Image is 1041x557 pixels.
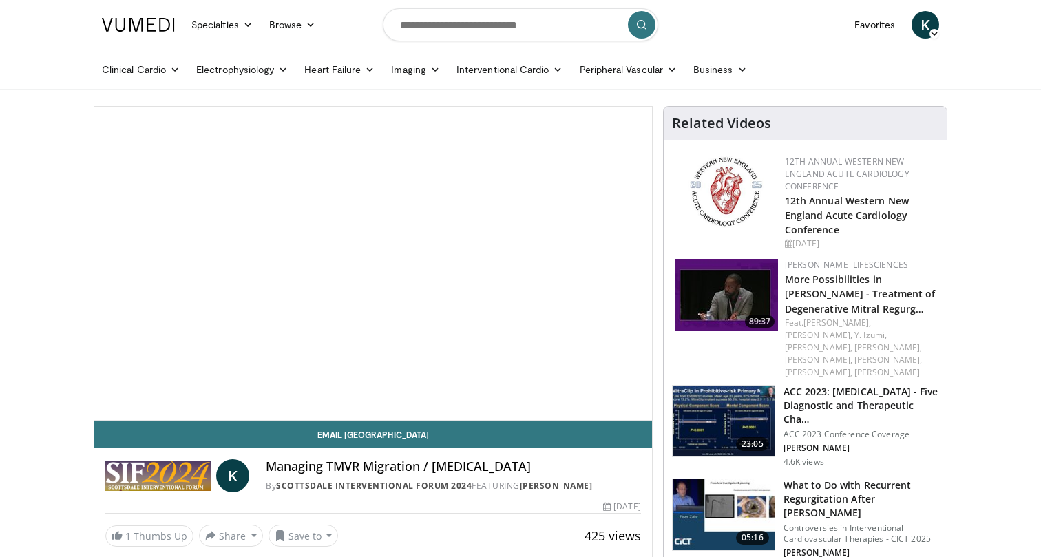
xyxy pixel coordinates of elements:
[673,386,775,457] img: 0a7ec154-2fc4-4a7b-b4fc-869099175faf.150x105_q85_crop-smart_upscale.jpg
[585,527,641,544] span: 425 views
[785,329,852,341] a: [PERSON_NAME],
[276,480,472,492] a: Scottsdale Interventional Forum 2024
[261,11,324,39] a: Browse
[912,11,939,39] a: K
[846,11,903,39] a: Favorites
[785,341,852,353] a: [PERSON_NAME],
[785,273,936,315] a: More Possibilities in [PERSON_NAME] - Treatment of Degenerative Mitral Regurg…
[94,56,188,83] a: Clinical Cardio
[745,315,775,328] span: 89:37
[673,479,775,551] img: 5ff7fbe9-1b32-4e7b-8efa-1e840a150af6.150x105_q85_crop-smart_upscale.jpg
[672,385,938,467] a: 23:05 ACC 2023: [MEDICAL_DATA] - Five Diagnostic and Therapeutic Cha… ACC 2023 Conference Coverag...
[520,480,593,492] a: [PERSON_NAME]
[383,8,658,41] input: Search topics, interventions
[102,18,175,32] img: VuMedi Logo
[675,259,778,331] img: 41cd36ca-1716-454e-a7c0-f193de92ed07.150x105_q85_crop-smart_upscale.jpg
[784,479,938,520] h3: What to Do with Recurrent Regurgitation After [PERSON_NAME]
[383,56,448,83] a: Imaging
[854,329,887,341] a: Y. Izumi,
[675,259,778,331] a: 89:37
[785,194,909,236] a: 12th Annual Western New England Acute Cardiology Conference
[784,385,938,426] h3: ACC 2023: [MEDICAL_DATA] - Five Diagnostic and Therapeutic Cha…
[785,259,908,271] a: [PERSON_NAME] Lifesciences
[672,115,771,132] h4: Related Videos
[854,341,922,353] a: [PERSON_NAME],
[785,354,852,366] a: [PERSON_NAME],
[296,56,383,83] a: Heart Failure
[216,459,249,492] a: K
[688,156,764,228] img: 0954f259-7907-4053-a817-32a96463ecc8.png.150x105_q85_autocrop_double_scale_upscale_version-0.2.png
[448,56,571,83] a: Interventional Cardio
[785,317,936,379] div: Feat.
[94,421,652,448] a: Email [GEOGRAPHIC_DATA]
[188,56,296,83] a: Electrophysiology
[784,443,938,454] p: [PERSON_NAME]
[803,317,871,328] a: [PERSON_NAME],
[125,529,131,543] span: 1
[784,456,824,467] p: 4.6K views
[199,525,263,547] button: Share
[105,459,211,492] img: Scottsdale Interventional Forum 2024
[269,525,339,547] button: Save to
[571,56,685,83] a: Peripheral Vascular
[785,366,852,378] a: [PERSON_NAME],
[785,238,936,250] div: [DATE]
[854,354,922,366] a: [PERSON_NAME],
[736,531,769,545] span: 05:16
[603,501,640,513] div: [DATE]
[736,437,769,451] span: 23:05
[266,480,640,492] div: By FEATURING
[94,107,652,421] video-js: Video Player
[183,11,261,39] a: Specialties
[784,429,938,440] p: ACC 2023 Conference Coverage
[685,56,755,83] a: Business
[105,525,193,547] a: 1 Thumbs Up
[785,156,909,192] a: 12th Annual Western New England Acute Cardiology Conference
[266,459,640,474] h4: Managing TMVR Migration / [MEDICAL_DATA]
[784,523,938,545] p: Controversies in Interventional Cardiovascular Therapies - CICT 2025
[854,366,920,378] a: [PERSON_NAME]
